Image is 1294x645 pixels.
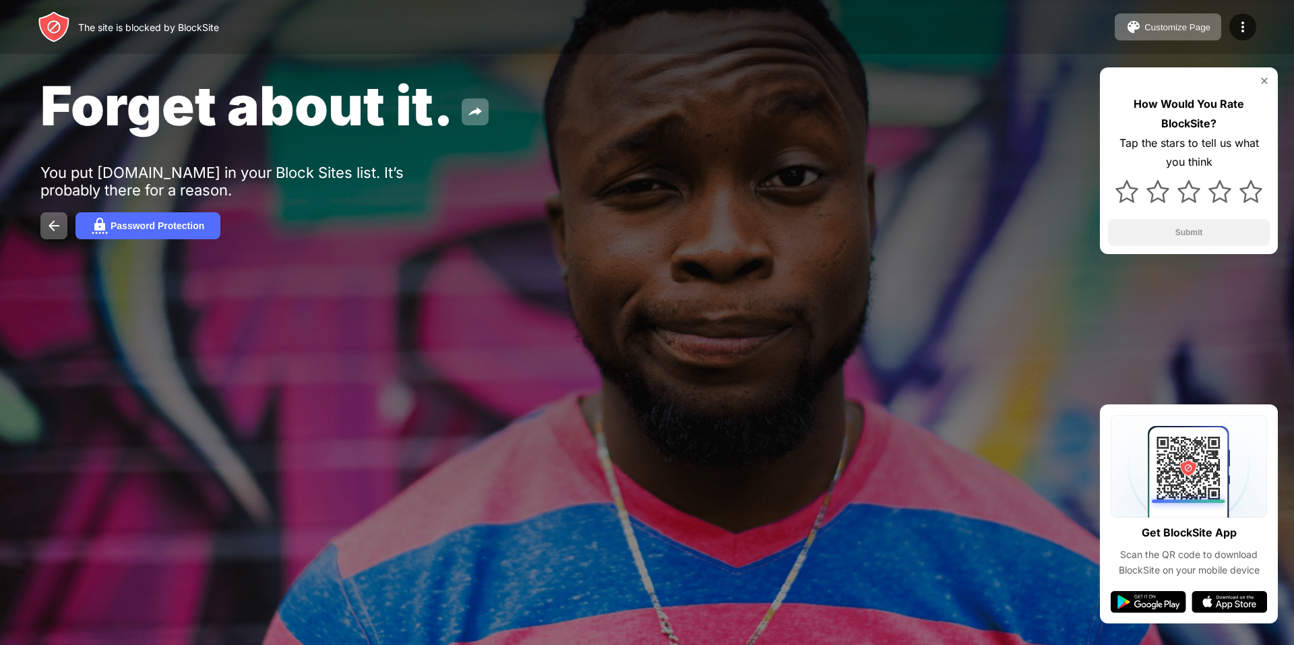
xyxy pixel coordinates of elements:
div: Get BlockSite App [1142,523,1237,543]
img: back.svg [46,218,62,234]
img: password.svg [92,218,108,234]
img: star.svg [1146,180,1169,203]
img: share.svg [467,104,483,120]
img: pallet.svg [1126,19,1142,35]
img: menu-icon.svg [1235,19,1251,35]
img: google-play.svg [1111,591,1186,613]
img: qrcode.svg [1111,415,1267,518]
div: The site is blocked by BlockSite [78,22,219,33]
img: rate-us-close.svg [1259,75,1270,86]
span: Forget about it. [40,73,454,138]
div: How Would You Rate BlockSite? [1108,94,1270,133]
div: You put [DOMAIN_NAME] in your Block Sites list. It’s probably there for a reason. [40,164,457,199]
button: Customize Page [1115,13,1221,40]
img: app-store.svg [1192,591,1267,613]
img: star.svg [1177,180,1200,203]
button: Submit [1108,219,1270,246]
button: Password Protection [75,212,220,239]
img: star.svg [1239,180,1262,203]
div: Tap the stars to tell us what you think [1108,133,1270,173]
div: Password Protection [111,220,204,231]
img: header-logo.svg [38,11,70,43]
div: Customize Page [1144,22,1210,32]
img: star.svg [1115,180,1138,203]
div: Scan the QR code to download BlockSite on your mobile device [1111,547,1267,578]
img: star.svg [1208,180,1231,203]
